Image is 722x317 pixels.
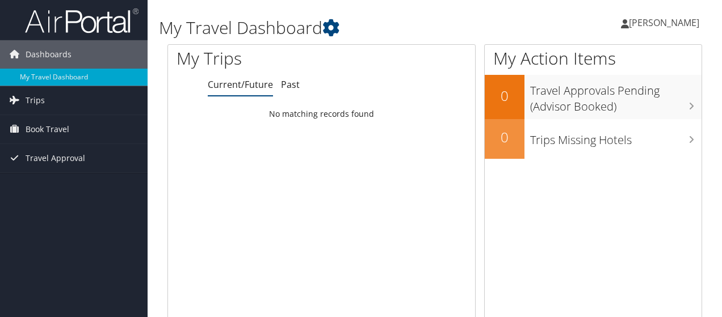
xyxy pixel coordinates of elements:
[25,7,138,34] img: airportal-logo.png
[159,16,527,40] h1: My Travel Dashboard
[168,104,475,124] td: No matching records found
[530,77,702,115] h3: Travel Approvals Pending (Advisor Booked)
[26,115,69,143] span: Book Travel
[485,86,524,105] h2: 0
[485,75,702,119] a: 0Travel Approvals Pending (Advisor Booked)
[26,144,85,172] span: Travel Approval
[485,119,702,159] a: 0Trips Missing Hotels
[621,6,711,40] a: [PERSON_NAME]
[26,86,45,115] span: Trips
[485,128,524,147] h2: 0
[177,47,339,70] h1: My Trips
[26,40,72,69] span: Dashboards
[530,126,702,148] h3: Trips Missing Hotels
[629,16,699,29] span: [PERSON_NAME]
[208,78,273,91] a: Current/Future
[281,78,300,91] a: Past
[485,47,702,70] h1: My Action Items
